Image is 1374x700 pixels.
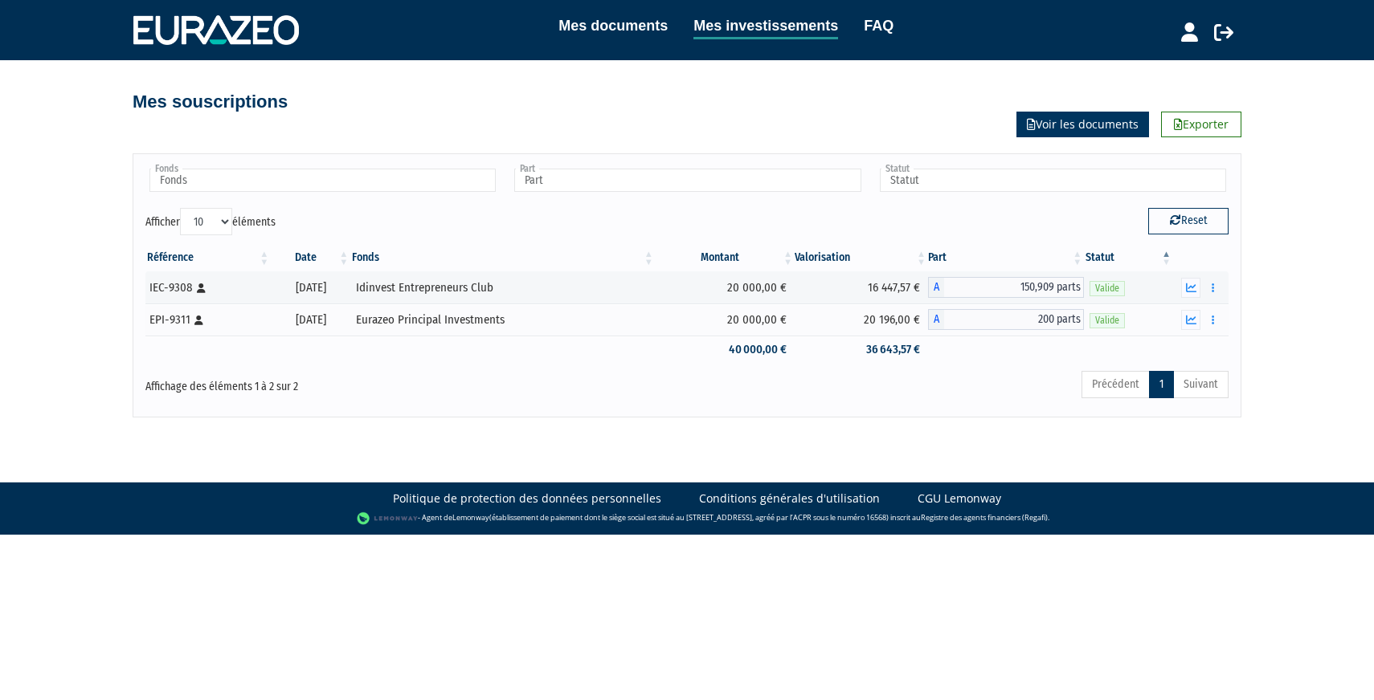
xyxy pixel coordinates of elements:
[197,283,206,293] i: [Français] Personne physique
[656,336,795,364] td: 40 000,00 €
[1090,313,1125,328] span: Valide
[356,279,649,296] div: Idinvest Entrepreneurs Club
[180,208,232,235] select: Afficheréléments
[693,14,838,39] a: Mes investissements
[795,244,928,271] th: Valorisation: activer pour trier la colonne par ordre croissant
[1161,112,1241,137] a: Exporter
[795,271,928,303] td: 16 447,57 €
[133,92,288,112] h4: Mes souscriptions
[1149,371,1174,398] a: 1
[795,303,928,336] td: 20 196,00 €
[699,490,880,507] a: Conditions générales d'utilisation
[145,369,583,395] div: Affichage des éléments 1 à 2 sur 2
[271,244,350,271] th: Date: activer pour trier la colonne par ordre croissant
[795,336,928,364] td: 36 643,57 €
[944,277,1084,298] span: 150,909 parts
[656,271,795,303] td: 20 000,00 €
[1084,244,1173,271] th: Statut : activer pour trier la colonne par ordre d&eacute;croissant
[928,309,1084,330] div: A - Eurazeo Principal Investments
[149,279,265,296] div: IEC-9308
[928,309,944,330] span: A
[276,279,345,296] div: [DATE]
[194,315,203,325] i: [Français] Personne physique
[1016,112,1149,137] a: Voir les documents
[921,512,1048,523] a: Registre des agents financiers (Regafi)
[356,311,649,328] div: Eurazeo Principal Investments
[864,14,894,37] a: FAQ
[133,15,299,44] img: 1732889491-logotype_eurazeo_blanc_rvb.png
[1090,281,1125,296] span: Valide
[149,311,265,328] div: EPI-9311
[928,277,1084,298] div: A - Idinvest Entrepreneurs Club
[393,490,661,507] a: Politique de protection des données personnelles
[1173,371,1229,398] a: Suivant
[656,303,795,336] td: 20 000,00 €
[944,309,1084,330] span: 200 parts
[145,208,276,235] label: Afficher éléments
[1082,371,1150,398] a: Précédent
[276,311,345,328] div: [DATE]
[656,244,795,271] th: Montant: activer pour trier la colonne par ordre croissant
[558,14,668,37] a: Mes documents
[928,244,1084,271] th: Part: activer pour trier la colonne par ordre croissant
[928,277,944,298] span: A
[350,244,655,271] th: Fonds: activer pour trier la colonne par ordre croissant
[918,490,1001,507] a: CGU Lemonway
[16,511,1358,527] div: - Agent de (établissement de paiement dont le siège social est situé au [STREET_ADDRESS], agréé p...
[1148,208,1229,234] button: Reset
[357,511,419,527] img: logo-lemonway.png
[145,244,271,271] th: Référence : activer pour trier la colonne par ordre croissant
[452,512,489,523] a: Lemonway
